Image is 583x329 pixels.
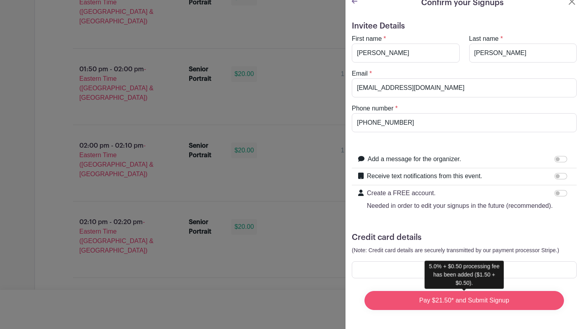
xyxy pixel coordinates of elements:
[352,233,577,242] h5: Credit card details
[352,21,577,31] h5: Invitee Details
[469,34,499,44] label: Last name
[364,291,564,310] input: Pay $21.50* and Submit Signup
[352,247,559,253] small: (Note: Credit card details are securely transmitted by our payment processor Stripe.)
[357,266,571,274] iframe: Secure card payment input frame
[425,261,504,289] div: 5.0% + $0.50 processing fee has been added ($1.50 + $0.50).
[352,34,382,44] label: First name
[352,69,368,78] label: Email
[367,201,553,211] p: Needed in order to edit your signups in the future (recommended).
[367,188,553,198] p: Create a FREE account.
[368,154,461,164] label: Add a message for the organizer.
[352,104,393,113] label: Phone number
[367,171,482,181] label: Receive text notifications from this event.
